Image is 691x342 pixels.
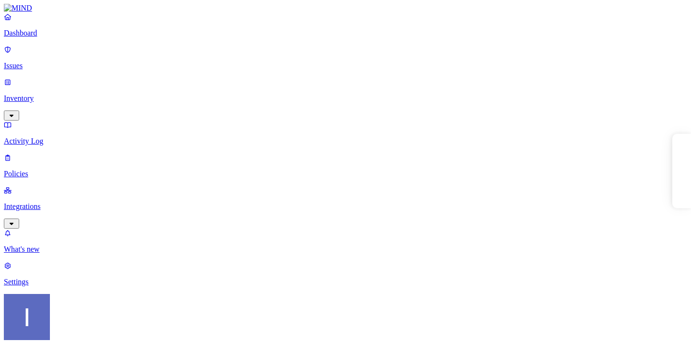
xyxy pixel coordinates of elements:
p: Activity Log [4,137,687,146]
a: Policies [4,153,687,178]
img: MIND [4,4,32,12]
p: Issues [4,61,687,70]
img: Itai Schwartz [4,294,50,340]
a: Inventory [4,78,687,119]
a: Issues [4,45,687,70]
p: What's new [4,245,687,254]
a: What's new [4,229,687,254]
a: Dashboard [4,12,687,37]
a: MIND [4,4,687,12]
a: Settings [4,261,687,286]
a: Activity Log [4,121,687,146]
p: Policies [4,170,687,178]
p: Inventory [4,94,687,103]
p: Integrations [4,202,687,211]
p: Settings [4,278,687,286]
p: Dashboard [4,29,687,37]
a: Integrations [4,186,687,227]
